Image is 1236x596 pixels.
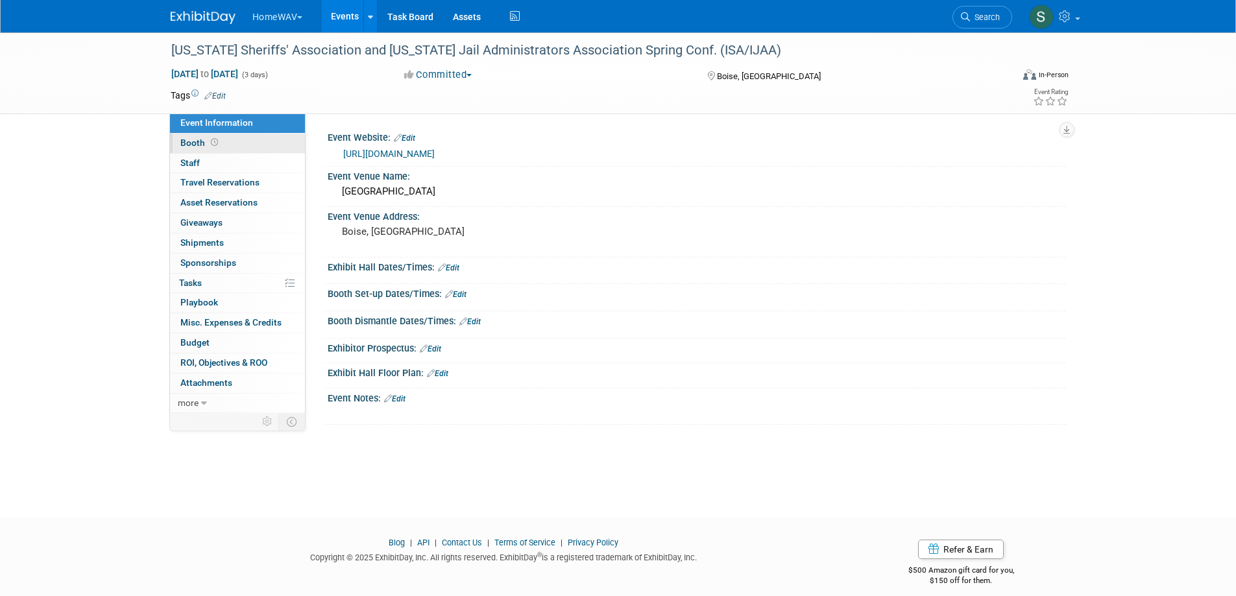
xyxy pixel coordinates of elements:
span: Attachments [180,377,232,388]
span: | [407,538,415,547]
span: Playbook [180,297,218,307]
span: Search [970,12,1000,22]
div: Event Venue Name: [328,167,1066,183]
a: Edit [427,369,448,378]
a: Misc. Expenses & Credits [170,313,305,333]
span: [DATE] [DATE] [171,68,239,80]
a: Search [952,6,1012,29]
a: Edit [438,263,459,272]
span: ROI, Objectives & ROO [180,357,267,368]
span: Misc. Expenses & Credits [180,317,282,328]
span: | [431,538,440,547]
span: Asset Reservations [180,197,258,208]
span: more [178,398,199,408]
a: Sponsorships [170,254,305,273]
a: Attachments [170,374,305,393]
div: Event Format [936,67,1069,87]
div: [GEOGRAPHIC_DATA] [337,182,1056,202]
span: | [484,538,492,547]
a: Edit [204,91,226,101]
span: Shipments [180,237,224,248]
a: Edit [420,344,441,353]
span: Giveaways [180,217,223,228]
span: Budget [180,337,210,348]
div: Event Rating [1033,89,1068,95]
div: Event Venue Address: [328,207,1066,223]
a: Shipments [170,233,305,253]
div: Booth Set-up Dates/Times: [328,284,1066,301]
span: Event Information [180,117,253,128]
td: Toggle Event Tabs [278,413,305,430]
a: Blog [389,538,405,547]
a: Staff [170,154,305,173]
a: Contact Us [442,538,482,547]
div: In-Person [1038,70,1069,80]
td: Tags [171,89,226,102]
pre: Boise, [GEOGRAPHIC_DATA] [342,226,621,237]
a: Edit [445,290,467,299]
div: Copyright © 2025 ExhibitDay, Inc. All rights reserved. ExhibitDay is a registered trademark of Ex... [171,549,838,564]
img: Format-Inperson.png [1023,69,1036,80]
a: API [417,538,430,547]
a: Playbook [170,293,305,313]
td: Personalize Event Tab Strip [256,413,279,430]
span: Booth [180,137,221,148]
img: ExhibitDay [171,11,236,24]
a: Budget [170,333,305,353]
div: Event Website: [328,128,1066,145]
span: (3 days) [241,71,268,79]
a: Tasks [170,274,305,293]
div: $500 Amazon gift card for you, [856,556,1066,586]
span: | [557,538,566,547]
a: ROI, Objectives & ROO [170,353,305,373]
span: Sponsorships [180,257,236,268]
span: Booth not reserved yet [208,137,221,147]
a: Asset Reservations [170,193,305,213]
span: Staff [180,158,200,168]
a: Booth [170,134,305,153]
a: Terms of Service [494,538,555,547]
div: [US_STATE] Sheriffs' Association and [US_STATE] Jail Administrators Association Spring Conf. (ISA... [167,39,993,62]
a: [URL][DOMAIN_NAME] [343,149,435,159]
span: Travel Reservations [180,177,260,187]
a: Privacy Policy [568,538,618,547]
div: Exhibit Hall Floor Plan: [328,363,1066,380]
a: Edit [384,394,406,403]
a: Edit [459,317,481,326]
div: $150 off for them. [856,575,1066,586]
button: Committed [400,68,477,82]
span: to [199,69,211,79]
a: Event Information [170,113,305,133]
div: Exhibitor Prospectus: [328,339,1066,355]
span: Tasks [179,278,202,288]
a: Giveaways [170,213,305,233]
a: more [170,394,305,413]
div: Event Notes: [328,388,1066,405]
sup: ® [537,551,542,558]
a: Travel Reservations [170,173,305,193]
a: Refer & Earn [918,540,1004,559]
div: Booth Dismantle Dates/Times: [328,311,1066,328]
span: Boise, [GEOGRAPHIC_DATA] [717,71,821,81]
div: Exhibit Hall Dates/Times: [328,257,1066,274]
img: Sarah Garrison [1029,5,1054,29]
a: Edit [394,134,415,143]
